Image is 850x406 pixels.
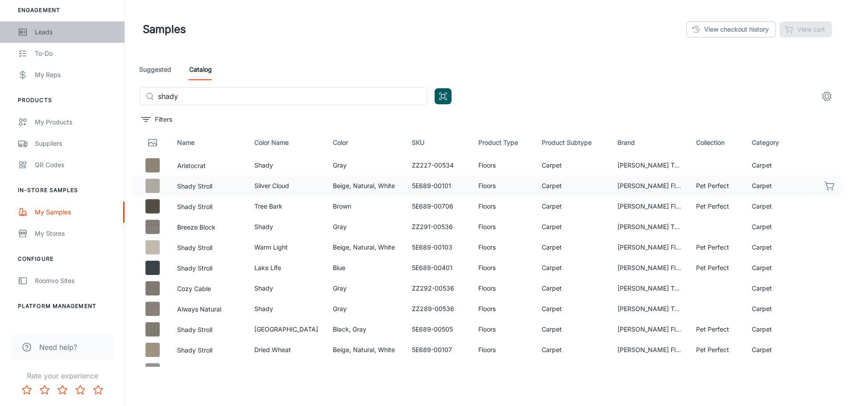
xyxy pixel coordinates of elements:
[471,130,535,155] th: Product Type
[35,70,116,80] div: My Reps
[689,319,745,340] td: Pet Perfect
[71,381,89,399] button: Rate 4 star
[326,360,404,381] td: Beige, Natural, White
[405,340,471,360] td: 5E689-00107
[147,137,158,148] svg: Thumbnail
[35,229,116,238] div: My Stores
[610,237,689,258] td: [PERSON_NAME] Floors
[818,87,836,105] button: settings
[326,258,404,278] td: Blue
[610,258,689,278] td: [PERSON_NAME] Floors
[689,360,745,381] td: Pet Perfect
[535,340,610,360] td: Carpet
[326,340,404,360] td: Beige, Natural, White
[610,155,689,176] td: [PERSON_NAME] Tuftex
[139,112,174,127] button: filter
[610,360,689,381] td: [PERSON_NAME] Floors
[18,381,36,399] button: Rate 1 star
[39,342,77,353] span: Need help?
[745,340,798,360] td: Carpet
[177,366,212,376] button: Shady Stroll
[689,258,745,278] td: Pet Perfect
[326,217,404,237] td: Gray
[177,345,212,355] button: Shady Stroll
[247,196,326,217] td: Tree Bark
[745,319,798,340] td: Carpet
[535,176,610,196] td: Carpet
[610,319,689,340] td: [PERSON_NAME] Floors
[471,237,535,258] td: Floors
[54,381,71,399] button: Rate 3 star
[177,181,212,191] button: Shady Stroll
[405,176,471,196] td: 5E689-00101
[247,176,326,196] td: Silver Cloud
[745,278,798,299] td: Carpet
[471,319,535,340] td: Floors
[689,340,745,360] td: Pet Perfect
[7,370,117,381] p: Rate your experience
[143,21,186,37] h1: Samples
[405,360,471,381] td: 5E689-00104
[471,340,535,360] td: Floors
[247,258,326,278] td: Lake Life
[177,202,212,212] button: Shady Stroll
[745,237,798,258] td: Carpet
[247,155,326,176] td: Shady
[745,299,798,319] td: Carpet
[610,217,689,237] td: [PERSON_NAME] Tuftex
[535,130,610,155] th: Product Subtype
[247,299,326,319] td: Shady
[535,299,610,319] td: Carpet
[471,155,535,176] td: Floors
[326,196,404,217] td: Brown
[35,139,116,148] div: Suppliers
[535,196,610,217] td: Carpet
[326,237,404,258] td: Beige, Natural, White
[471,360,535,381] td: Floors
[36,381,54,399] button: Rate 2 star
[535,155,610,176] td: Carpet
[535,278,610,299] td: Carpet
[35,323,116,333] div: User Administration
[535,360,610,381] td: Carpet
[177,325,212,335] button: Shady Stroll
[247,217,326,237] td: Shady
[35,160,116,170] div: QR Codes
[189,59,212,80] a: Catalog
[689,237,745,258] td: Pet Perfect
[745,130,798,155] th: Category
[326,176,404,196] td: Beige, Natural, White
[610,299,689,319] td: [PERSON_NAME] Tuftex
[686,21,776,37] a: View checkout history
[247,278,326,299] td: Shady
[535,237,610,258] td: Carpet
[177,243,212,253] button: Shady Stroll
[405,155,471,176] td: ZZ227-00534
[177,263,212,273] button: Shady Stroll
[247,130,326,155] th: Color Name
[610,176,689,196] td: [PERSON_NAME] Floors
[405,258,471,278] td: 5E689-00401
[326,155,404,176] td: Gray
[177,222,216,232] button: Breeze Block
[610,130,689,155] th: Brand
[610,340,689,360] td: [PERSON_NAME] Floors
[535,319,610,340] td: Carpet
[689,196,745,217] td: Pet Perfect
[35,49,116,58] div: To-do
[745,360,798,381] td: Carpet
[405,196,471,217] td: 5E689-00706
[745,155,798,176] td: Carpet
[326,130,404,155] th: Color
[471,176,535,196] td: Floors
[158,87,427,105] input: Search
[689,130,745,155] th: Collection
[471,258,535,278] td: Floors
[247,319,326,340] td: [GEOGRAPHIC_DATA]
[405,130,471,155] th: SKU
[35,276,116,286] div: Roomvo Sites
[35,27,116,37] div: Leads
[610,278,689,299] td: [PERSON_NAME] Tuftex
[139,59,171,80] a: Suggested
[745,176,798,196] td: Carpet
